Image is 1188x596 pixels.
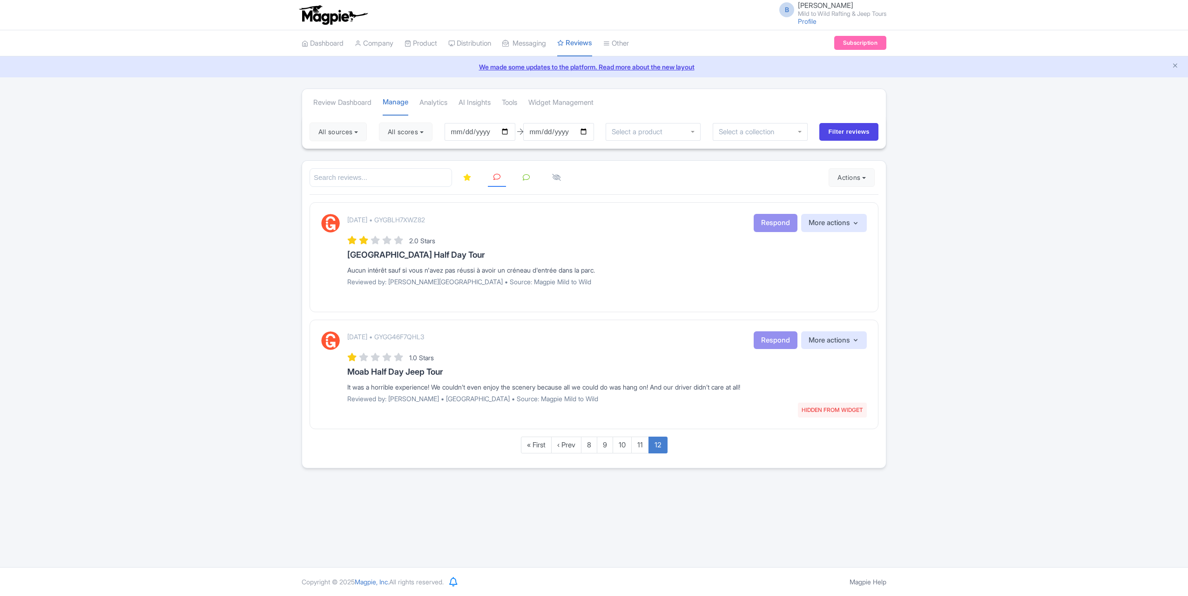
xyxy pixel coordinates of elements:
button: All sources [310,123,367,141]
a: We made some updates to the platform. Read more about the new layout [6,62,1182,72]
a: B [PERSON_NAME] Mild to Wild Rafting & Jeep Tours [774,2,886,17]
a: Dashboard [302,31,344,56]
a: Company [355,31,393,56]
input: Filter reviews [819,123,878,141]
img: GetYourGuide Logo [321,214,340,233]
a: Widget Management [528,90,594,116]
p: Reviewed by: [PERSON_NAME][GEOGRAPHIC_DATA] • Source: Magpie Mild to Wild [347,277,867,287]
button: Close announcement [1172,61,1179,72]
a: « First [521,437,552,454]
input: Search reviews... [310,168,452,187]
span: B [779,2,794,17]
a: Subscription [834,36,886,50]
div: It was a horrible experience! We couldn’t even enjoy the scenery because all we could do was hang... [347,382,867,392]
input: Select a product [612,128,668,136]
a: 12 [648,437,668,454]
span: Magpie, Inc. [355,578,389,586]
span: [PERSON_NAME] [798,1,853,10]
button: Respond [754,331,797,349]
a: ‹ Prev [551,437,581,454]
a: Review Dashboard [313,90,371,116]
button: Respond [754,214,797,232]
a: 10 [613,437,632,454]
a: AI Insights [459,90,491,116]
p: Reviewed by: [PERSON_NAME] • [GEOGRAPHIC_DATA] • Source: Magpie Mild to Wild [347,394,867,404]
a: 9 [597,437,613,454]
button: All scores [379,123,432,141]
a: Manage [383,89,408,116]
a: Reviews [557,30,592,57]
button: More actions [801,331,867,349]
a: Analytics [419,90,447,116]
a: 8 [581,437,597,454]
a: Tools [502,90,517,116]
span: 2.0 Stars [409,237,435,245]
a: Product [405,31,437,56]
a: Other [603,31,629,56]
p: [DATE] • GYGG46F7QHL3 [347,332,424,342]
span: HIDDEN FROM WIDGET [798,403,867,418]
a: Profile [798,17,817,25]
button: Actions [829,168,875,187]
a: Magpie Help [850,578,886,586]
a: Distribution [448,31,491,56]
h3: [GEOGRAPHIC_DATA] Half Day Tour [347,250,867,260]
small: Mild to Wild Rafting & Jeep Tours [798,11,886,17]
a: 11 [631,437,649,454]
span: 1.0 Stars [409,354,434,362]
div: Copyright © 2025 All rights reserved. [296,577,449,587]
h3: Moab Half Day Jeep Tour [347,367,867,377]
div: Aucun intérêt sauf si vous n'avez pas réussi à avoir un créneau d'entrée dans la parc. [347,265,867,275]
a: Messaging [502,31,546,56]
input: Select a collection [719,128,781,136]
button: More actions [801,214,867,232]
img: GetYourGuide Logo [321,331,340,350]
p: [DATE] • GYGBLH7XWZ82 [347,215,425,225]
img: logo-ab69f6fb50320c5b225c76a69d11143b.png [297,5,369,25]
